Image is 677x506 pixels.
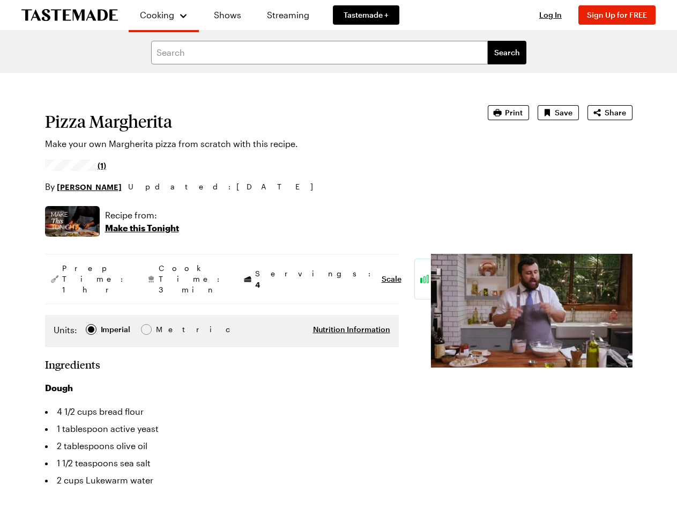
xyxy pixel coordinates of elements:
span: Sign Up for FREE [587,10,647,19]
li: 4 1/2 cups bread flour [45,403,399,420]
h1: Pizza Margherita [45,112,458,131]
p: Make your own Margherita pizza from scratch with this recipe. [45,137,458,150]
p: By [45,180,122,193]
button: Print [488,105,529,120]
button: Nutrition Information [313,324,390,335]
span: Prep Time: 1 hr [62,263,129,295]
button: Save recipe [538,105,579,120]
li: 1 1/2 teaspoons sea salt [45,454,399,472]
a: [PERSON_NAME] [57,181,122,193]
a: Recipe from:Make this Tonight [105,209,179,234]
a: 4/5 stars from 1 reviews [45,161,107,170]
button: Scale [382,274,401,284]
span: Servings: [255,268,376,290]
button: Sign Up for FREE [578,5,656,25]
p: Make this Tonight [105,222,179,234]
span: Save [555,107,572,118]
span: Tastemade + [344,10,389,20]
p: Recipe from: [105,209,179,222]
li: 2 tablespoons olive oil [45,437,399,454]
label: Units: [54,324,77,336]
span: (1) [98,160,106,171]
span: Share [605,107,626,118]
span: Cooking [140,10,174,20]
li: 2 cups Lukewarm water [45,472,399,489]
li: 1 tablespoon active yeast [45,420,399,437]
button: Share [587,105,633,120]
div: Imperial [101,324,130,335]
button: Log In [529,10,572,20]
span: 4 [255,279,260,289]
span: Updated : [DATE] [128,181,324,193]
span: Print [505,107,523,118]
span: Search [494,47,520,58]
span: Log In [539,10,562,19]
a: Tastemade + [333,5,399,25]
a: To Tastemade Home Page [21,9,118,21]
img: Show where recipe is used [45,206,100,237]
h3: Dough [45,382,399,394]
button: filters [488,41,526,64]
span: Metric [156,324,180,335]
button: Cooking [139,4,188,26]
h2: Ingredients [45,358,100,371]
span: Cook Time: 3 min [159,263,225,295]
div: Metric [156,324,178,335]
div: Imperial Metric [54,324,178,339]
span: Imperial [101,324,131,335]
